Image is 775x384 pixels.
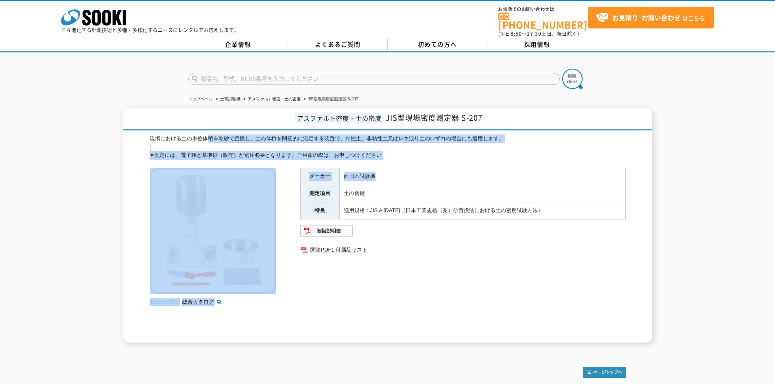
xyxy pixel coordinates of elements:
[498,13,588,29] a: [PHONE_NUMBER]
[386,112,482,123] span: JIS型現場密度測定器 S-207
[295,113,384,123] span: アスファルト密度・土の密度
[300,245,626,255] a: 関連PDF1 付属品リスト
[300,202,339,219] th: 特長
[498,30,579,37] span: (平日 ～ 土日、祝日除く)
[188,73,560,85] input: 商品名、型式、NETIS番号を入力してください
[562,69,583,89] img: btn_search.png
[339,168,625,185] td: 西日本試験機
[300,168,339,185] th: メーカー
[150,168,276,294] img: JIS型現場密度測定器 S-207
[220,97,240,101] a: 土質試験機
[300,185,339,202] th: 測定項目
[612,13,681,22] strong: お見積り･お問い合わせ
[302,95,358,104] li: JIS型現場密度測定器 S-207
[588,7,714,28] a: お見積り･お問い合わせはこちら
[300,230,354,236] a: 取扱説明書
[288,39,388,51] a: よくあるご質問
[487,39,587,51] a: 採用情報
[188,39,288,51] a: 企業情報
[339,202,625,219] td: 適用規格：JIS A [DATE]（日本工業規格（案）砂置換法における土の密度試験方法）
[188,97,213,101] a: トップページ
[248,97,301,101] a: アスファルト密度・土の密度
[511,30,522,37] span: 8:50
[339,185,625,202] td: 土の密度
[583,367,626,378] img: トップページへ
[527,30,541,37] span: 17:30
[498,7,588,12] span: お電話でのお問い合わせは
[300,224,354,237] img: 取扱説明書
[418,40,457,49] span: 初めての方へ
[182,299,222,305] a: 総合カタログ
[150,135,626,160] div: 現場における土の単位体積を乾砂で置換し、土の体積を間接的に測定する装置で、粘性土、非粘性土又はレキ混り土のいずれの場合にも適用します。 ※測定には、電子秤と基準砂（販売）が別途必要となります。ご...
[61,28,239,33] p: 日々進化する計測技術と多種・多様化するニーズにレンタルでお応えします。
[150,298,180,306] img: webカタログ
[388,39,487,51] a: 初めての方へ
[596,12,705,24] span: はこちら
